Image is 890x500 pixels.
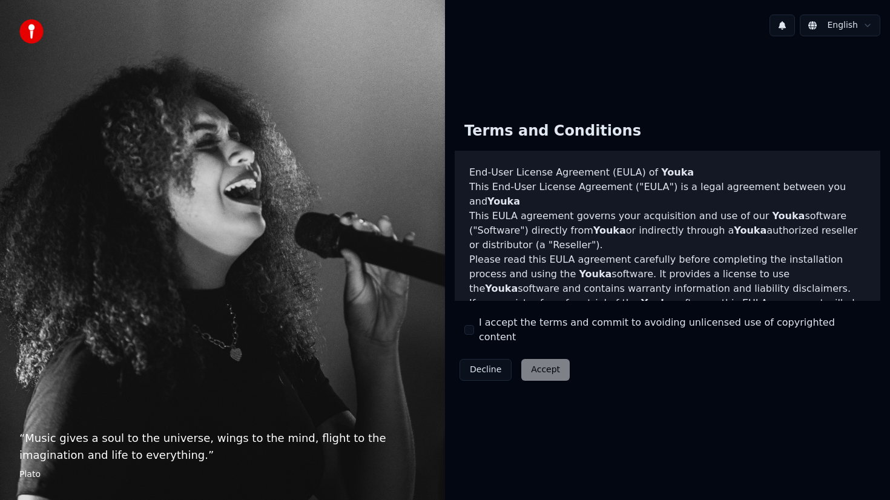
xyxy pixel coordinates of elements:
[469,165,866,180] h3: End-User License Agreement (EULA) of
[19,19,44,44] img: youka
[469,209,866,252] p: This EULA agreement governs your acquisition and use of our software ("Software") directly from o...
[485,283,518,294] span: Youka
[579,268,611,280] span: Youka
[734,225,766,236] span: Youka
[641,297,674,309] span: Youka
[469,180,866,209] p: This End-User License Agreement ("EULA") is a legal agreement between you and
[487,196,520,207] span: Youka
[593,225,626,236] span: Youka
[19,430,426,464] p: “ Music gives a soul to the universe, wings to the mind, flight to the imagination and life to ev...
[469,252,866,296] p: Please read this EULA agreement carefully before completing the installation process and using th...
[469,296,866,354] p: If you register for a free trial of the software, this EULA agreement will also govern that trial...
[19,469,426,481] footer: Plato
[772,210,805,222] span: Youka
[661,166,694,178] span: Youka
[460,359,512,381] button: Decline
[479,315,871,344] label: I accept the terms and commit to avoiding unlicensed use of copyrighted content
[455,112,651,151] div: Terms and Conditions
